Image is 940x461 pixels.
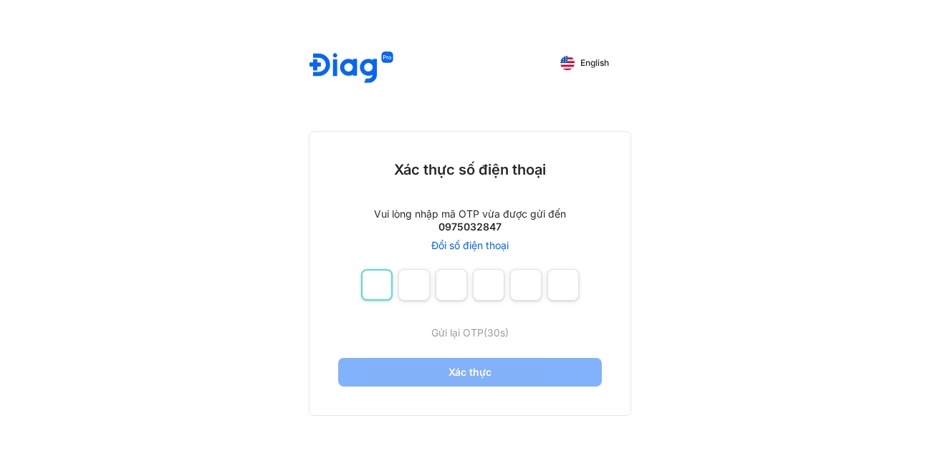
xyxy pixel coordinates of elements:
[560,56,575,70] img: English
[550,52,619,74] button: English
[438,220,502,233] div: 0975032847
[338,358,602,387] button: Xác thực
[580,58,609,68] span: English
[310,52,393,85] img: logo
[394,160,546,179] div: Xác thực số điện thoại
[431,239,509,252] a: Đổi số điện thoại
[374,208,566,220] div: Vui lòng nhập mã OTP vừa được gửi đến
